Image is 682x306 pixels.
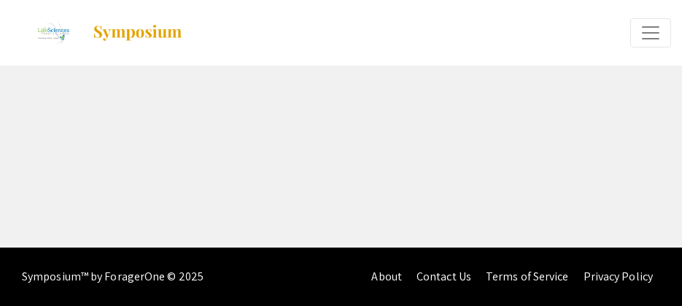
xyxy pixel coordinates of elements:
a: About [371,269,402,284]
a: Terms of Service [486,269,569,284]
img: Symposium by ForagerOne [92,24,183,42]
div: Symposium™ by ForagerOne © 2025 [22,248,204,306]
a: 2025 Life Sciences South Florida STEM Undergraduate Symposium [11,15,183,51]
a: Contact Us [416,269,471,284]
button: Expand or Collapse Menu [630,18,671,47]
img: 2025 Life Sciences South Florida STEM Undergraduate Symposium [28,15,77,51]
a: Privacy Policy [584,269,653,284]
